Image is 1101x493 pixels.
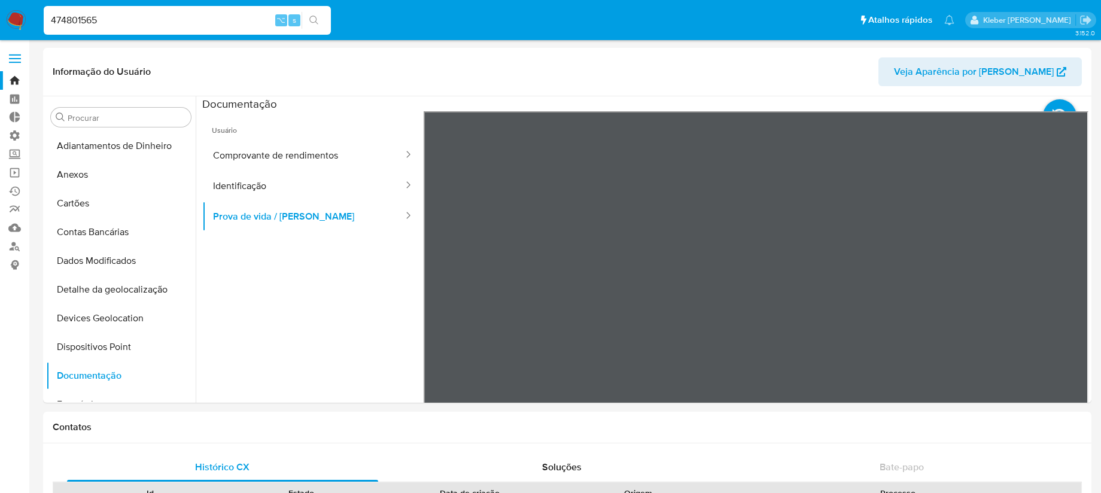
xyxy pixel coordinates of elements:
button: Dados Modificados [46,246,196,275]
span: Histórico CX [195,460,250,474]
button: Adiantamentos de Dinheiro [46,132,196,160]
span: Veja Aparência por [PERSON_NAME] [894,57,1054,86]
button: search-icon [302,12,326,29]
input: Procurar [68,112,186,123]
button: Cartões [46,189,196,218]
p: kleber.bueno@mercadolivre.com [983,14,1075,26]
span: s [293,14,296,26]
input: Pesquise usuários ou casos... [44,13,331,28]
a: Sair [1079,14,1092,26]
h1: Informação do Usuário [53,66,151,78]
span: Atalhos rápidos [868,14,932,26]
button: Procurar [56,112,65,122]
button: Contas Bancárias [46,218,196,246]
button: Dispositivos Point [46,333,196,361]
button: Documentação [46,361,196,390]
button: Anexos [46,160,196,189]
h1: Contatos [53,421,1082,433]
span: ⌥ [276,14,285,26]
span: Soluções [542,460,582,474]
button: Detalhe da geolocalização [46,275,196,304]
button: Veja Aparência por [PERSON_NAME] [878,57,1082,86]
button: Devices Geolocation [46,304,196,333]
span: Bate-papo [880,460,924,474]
button: Empréstimos [46,390,196,419]
a: Notificações [944,15,954,25]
